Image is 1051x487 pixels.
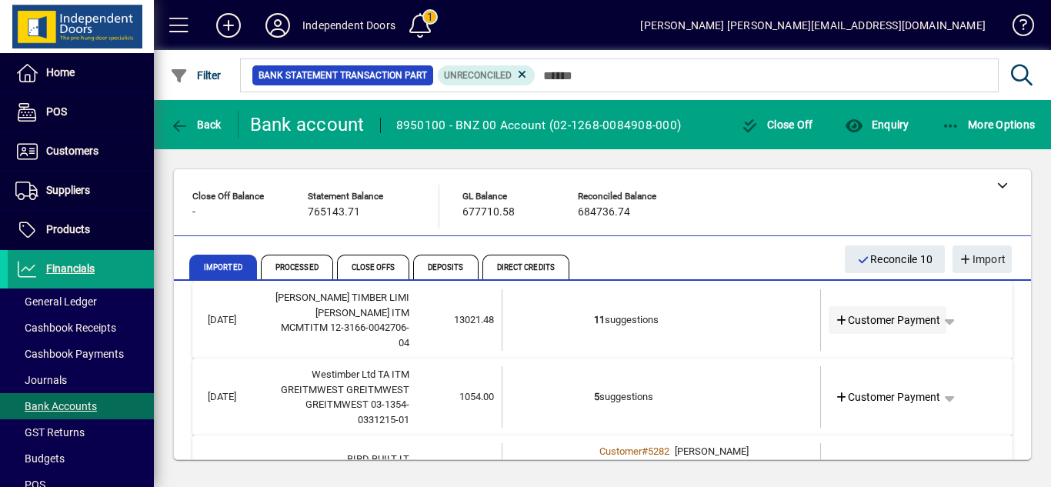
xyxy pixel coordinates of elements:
span: Customer Payment [835,389,941,405]
td: [DATE] [200,289,272,351]
a: Bank Accounts [8,393,154,419]
span: Customer [599,445,642,457]
mat-expansion-panel-header: [DATE][PERSON_NAME] TIMBER LIMI[PERSON_NAME] ITM MCMTITM 12-3166-0042706-0413021.4811suggestionsC... [192,282,1013,359]
div: Westimber Ltd TA ITM [272,367,409,382]
span: Reconcile 10 [857,247,933,272]
button: Profile [253,12,302,39]
span: Budgets [15,452,65,465]
span: 5282 [648,445,669,457]
span: Customers [46,145,98,157]
span: Products [46,223,90,235]
button: Back [166,111,225,138]
span: Import [959,247,1006,272]
a: Cashbook Payments [8,341,154,367]
div: BIRD BUILT LT [272,452,409,467]
td: [DATE] [200,366,272,428]
div: GREITMWEST GREITMWEST GREITMWEST 03-1354-0331215-01 [272,382,409,428]
mat-expansion-panel-header: [DATE]Westimber Ltd TA ITMGREITMWEST GREITMWEST GREITMWEST 03-1354-0331215-011054.005suggestionsC... [192,359,1013,435]
span: Back [170,118,222,131]
button: Close Off [737,111,817,138]
span: Bank Statement Transaction Part [259,68,427,83]
a: Suppliers [8,172,154,210]
span: More Options [942,118,1036,131]
a: Cashbook Receipts [8,315,154,341]
button: Enquiry [841,111,913,138]
span: # [642,445,648,457]
div: MCMULLAN TIMBER LIMI [272,290,409,305]
span: Financials [46,262,95,275]
span: Filter [170,69,222,82]
span: Cashbook Payments [15,348,124,360]
span: Processed [261,255,333,279]
span: - [192,206,195,218]
span: Bank Accounts [15,400,97,412]
a: Journals [8,367,154,393]
span: 684736.74 [578,206,630,218]
div: 8950100 - BNZ 00 Account (02-1268-0084908-000) [396,113,682,138]
a: Products [8,211,154,249]
span: Cashbook Receipts [15,322,116,334]
span: 1054.00 [459,391,494,402]
a: GST Returns [8,419,154,445]
span: General Ledger [15,295,97,308]
button: Reconcile 10 [845,245,946,273]
span: GST Returns [15,426,85,439]
button: Import [953,245,1012,273]
td: suggestions [594,366,731,428]
span: Enquiry [845,118,909,131]
span: POS [46,105,67,118]
a: Knowledge Base [1001,3,1032,53]
a: Budgets [8,445,154,472]
span: 13021.48 [454,314,494,325]
span: Unreconciled [444,70,512,81]
span: Customer Payment [835,312,941,329]
div: Bank account [250,112,365,137]
span: Deposits [413,255,479,279]
a: Customers [8,132,154,171]
b: 5 [594,391,599,402]
div: MCMULLAN ITM MCMTITM 12-3166-0042706-04 [272,305,409,351]
mat-chip: Reconciliation Status: Unreconciled [438,65,536,85]
div: [PERSON_NAME] [PERSON_NAME][EMAIL_ADDRESS][DOMAIN_NAME] [640,13,986,38]
span: Imported [189,255,257,279]
button: Filter [166,62,225,89]
a: General Ledger [8,289,154,315]
a: Home [8,54,154,92]
a: POS [8,93,154,132]
span: 677710.58 [462,206,515,218]
app-page-header-button: Back [154,111,239,138]
span: 765143.71 [308,206,360,218]
span: Home [46,66,75,78]
button: More Options [938,111,1039,138]
span: Suppliers [46,184,90,196]
a: Customer#5282 [594,443,675,459]
span: Close Offs [337,255,409,279]
a: Customer Payment [829,383,947,411]
a: Customer Payment [829,306,947,334]
button: Add [204,12,253,39]
div: Independent Doors [302,13,395,38]
span: Journals [15,374,67,386]
span: Close Off [741,118,813,131]
span: Direct Credits [482,255,569,279]
b: 11 [594,314,605,325]
td: suggestions [594,289,731,351]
